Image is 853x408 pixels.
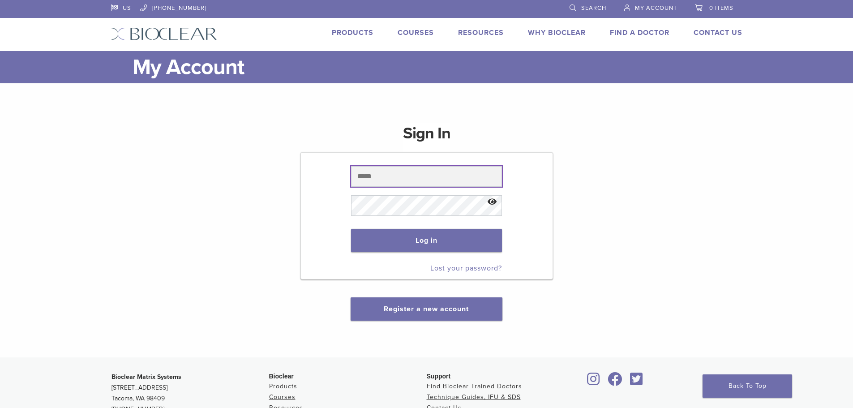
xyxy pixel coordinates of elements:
a: Find A Doctor [610,28,669,37]
img: Bioclear [111,27,217,40]
a: Products [332,28,373,37]
a: Bioclear [605,378,626,387]
a: Lost your password? [430,264,502,273]
a: Back To Top [703,374,792,398]
span: Support [427,373,451,380]
button: Show password [483,191,502,214]
span: My Account [635,4,677,12]
span: Search [581,4,606,12]
span: 0 items [709,4,733,12]
a: Contact Us [694,28,742,37]
a: Register a new account [384,305,469,314]
a: Bioclear [627,378,646,387]
a: Resources [458,28,504,37]
h1: My Account [133,51,742,83]
a: Courses [269,393,296,401]
a: Products [269,382,297,390]
a: Courses [398,28,434,37]
a: Find Bioclear Trained Doctors [427,382,522,390]
span: Bioclear [269,373,294,380]
h1: Sign In [403,123,450,151]
a: Technique Guides, IFU & SDS [427,393,521,401]
button: Log in [351,229,502,252]
a: Why Bioclear [528,28,586,37]
a: Bioclear [584,378,603,387]
button: Register a new account [351,297,502,321]
strong: Bioclear Matrix Systems [111,373,181,381]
